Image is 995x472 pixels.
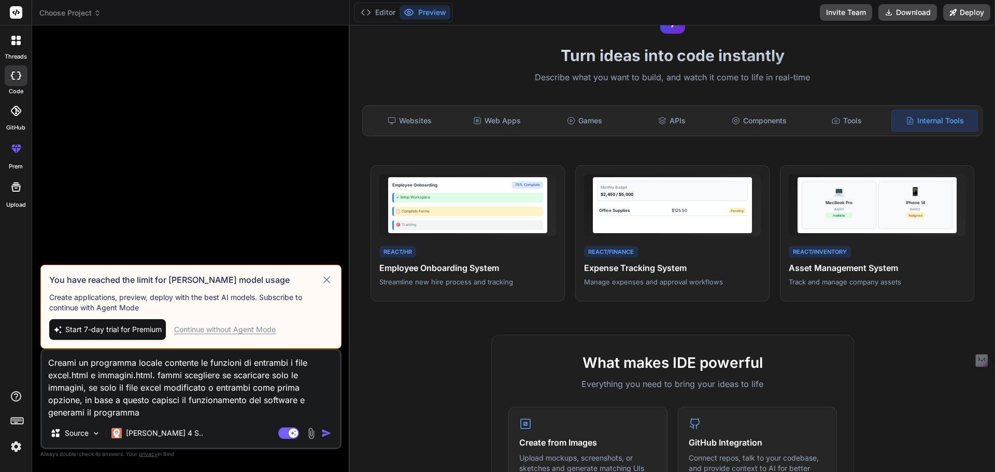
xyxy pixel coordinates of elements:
label: code [9,87,23,96]
img: attachment [305,427,317,439]
div: Office Supplies [599,207,630,213]
div: Assigned [906,212,925,218]
p: Manage expenses and approval workflows [584,277,761,287]
div: React/HR [379,246,416,258]
div: Websites [367,110,452,132]
img: settings [7,438,25,455]
div: MacBook Pro [826,199,852,206]
h4: Expense Tracking System [584,262,761,274]
h4: Asset Management System [789,262,965,274]
img: icon [321,428,332,438]
div: Internal Tools [891,110,978,132]
div: Web Apps [454,110,540,132]
h1: Turn ideas into code instantly [356,46,989,65]
span: Choose Project [39,8,101,18]
button: Preview [400,5,450,20]
button: Editor [357,5,400,20]
h4: Create from Images [519,436,657,449]
p: Streamline new hire process and tracking [379,277,556,287]
h2: What makes IDE powerful [508,352,837,374]
img: Pick Models [92,429,101,438]
button: Deploy [943,4,990,21]
div: Available [826,212,852,218]
p: Everything you need to bring your ideas to life [508,378,837,390]
div: $125.50 [672,207,687,213]
div: Employee Onboarding [392,182,437,188]
div: Games [542,110,628,132]
h4: Employee Onboarding System [379,262,556,274]
p: Create applications, preview, deploy with the best AI models. Subscribe to continue with Agent Mode [49,292,333,313]
button: Download [878,4,937,21]
label: Upload [6,201,26,209]
img: Claude 4 Sonnet [111,428,122,438]
div: 💻 [834,185,844,197]
div: 🎯 Training [392,220,543,230]
div: React/Finance [584,246,638,258]
label: threads [5,52,27,61]
p: Describe what you want to build, and watch it come to life in real-time [356,71,989,84]
button: Start 7-day trial for Premium [49,319,166,340]
p: [PERSON_NAME] 4 S.. [126,428,203,438]
textarea: Creami un programma locale contente le funzioni di entrambi i file excel.html e immagini.html. fa... [42,350,340,419]
label: GitHub [6,123,25,132]
div: 📱 [910,185,920,197]
h3: You have reached the limit for [PERSON_NAME] model usage [49,274,321,286]
div: #A002 [906,207,925,211]
div: Tools [804,110,890,132]
p: Track and manage company assets [789,277,965,287]
div: APIs [629,110,715,132]
div: Pending [729,208,746,213]
h4: GitHub Integration [689,436,826,449]
p: Source [65,428,89,438]
div: React/Inventory [789,246,851,258]
div: Components [717,110,802,132]
div: iPhone 14 [906,199,925,206]
p: Always double-check its answers. Your in Bind [40,449,342,459]
div: ✓ Setup Workspace [392,193,543,203]
div: 📋 Complete Forms [392,207,543,217]
button: Invite Team [820,4,872,21]
label: prem [9,162,23,171]
div: #A001 [826,207,852,211]
div: $2,450 / $5,000 [601,191,744,197]
div: Continue without Agent Mode [174,324,276,335]
div: Monthly Budget [601,185,744,191]
span: privacy [139,451,158,457]
span: Start 7-day trial for Premium [65,324,162,335]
